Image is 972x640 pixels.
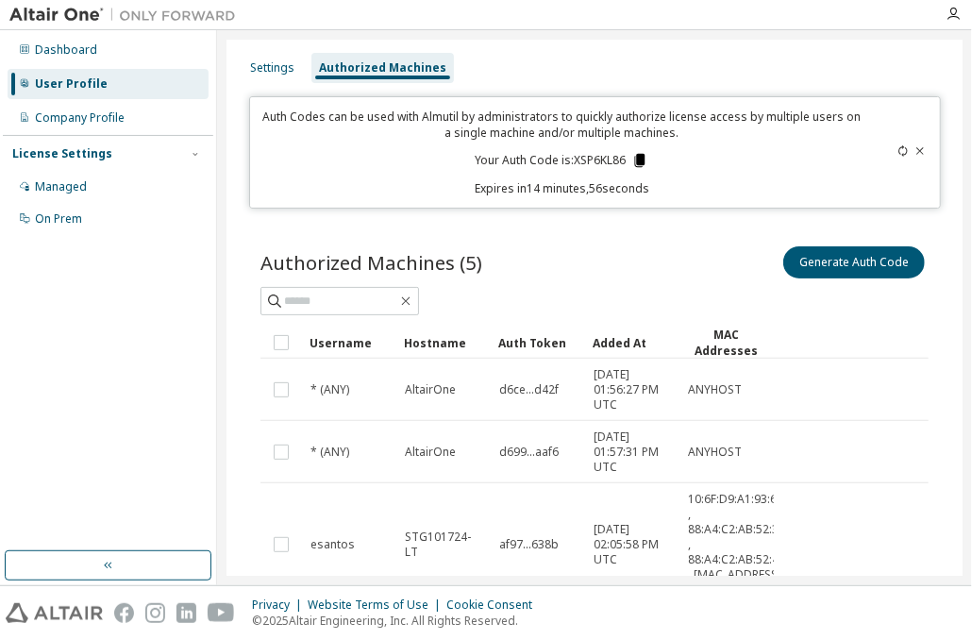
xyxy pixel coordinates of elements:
div: Privacy [252,598,308,613]
div: Hostname [404,328,483,358]
img: linkedin.svg [176,603,196,623]
div: Dashboard [35,42,97,58]
span: ANYHOST [688,382,742,397]
span: * (ANY) [310,445,349,460]
span: [DATE] 01:56:27 PM UTC [594,367,671,413]
div: Settings [250,60,294,76]
div: Username [310,328,389,358]
span: esantos [310,537,355,552]
span: af97...638b [499,537,559,552]
p: © 2025 Altair Engineering, Inc. All Rights Reserved. [252,613,544,629]
img: instagram.svg [145,603,165,623]
span: Authorized Machines (5) [260,249,482,276]
div: Website Terms of Use [308,598,446,613]
div: License Settings [12,146,112,161]
div: On Prem [35,211,82,227]
div: Cookie Consent [446,598,544,613]
span: [DATE] 02:05:58 PM UTC [594,522,671,567]
div: Managed [35,179,87,194]
div: MAC Addresses [687,327,766,359]
span: d6ce...d42f [499,382,559,397]
img: facebook.svg [114,603,134,623]
span: 10:6F:D9:A1:93:6A , 88:A4:C2:AB:52:3F , 88:A4:C2:AB:52:40 , [MAC_ADDRESS] , [MAC_ADDRESS] [688,492,785,598]
img: Altair One [9,6,245,25]
div: Added At [593,328,672,358]
span: AltairOne [405,382,456,397]
span: AltairOne [405,445,456,460]
span: * (ANY) [310,382,349,397]
span: STG101724-LT [405,530,482,560]
span: d699...aaf6 [499,445,559,460]
div: Authorized Machines [319,60,446,76]
span: ANYHOST [688,445,742,460]
p: Your Auth Code is: XSP6KL86 [475,152,648,169]
img: youtube.svg [208,603,235,623]
div: Company Profile [35,110,125,126]
p: Auth Codes can be used with Almutil by administrators to quickly authorize license access by mult... [261,109,863,141]
div: User Profile [35,76,108,92]
button: Generate Auth Code [783,246,925,278]
span: [DATE] 01:57:31 PM UTC [594,429,671,475]
img: altair_logo.svg [6,603,103,623]
div: Auth Token [498,328,578,358]
p: Expires in 14 minutes, 56 seconds [261,180,863,196]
